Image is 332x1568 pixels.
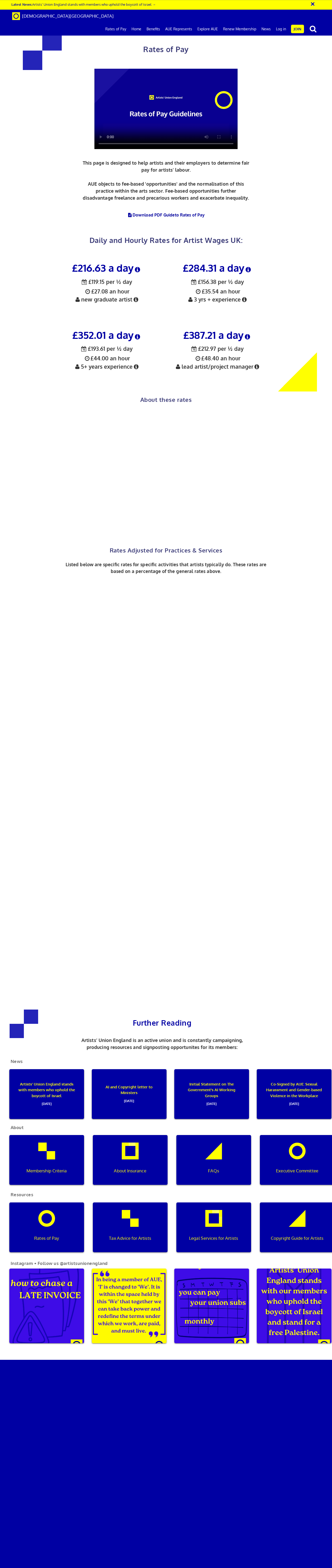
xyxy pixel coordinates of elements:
[89,236,243,244] span: Daily and Hourly Rates for Artist Wages UK:
[89,1135,171,1185] a: About Insurance
[166,330,269,340] h3: £387.21 a day
[264,1235,331,1242] p: Copyright Guide for Artists
[5,1202,88,1252] a: Rates of Pay
[273,23,289,36] a: Log in
[74,278,139,303] span: £27.08 an hour new graduate artist
[182,1081,241,1107] p: Initial Statement on The Government's AI Working Groups
[11,2,32,6] strong: Latest News:
[264,1081,324,1107] p: Co-Signed by AUE: Sexual Harassment and Gender-based Violence in the Workplace
[187,278,248,303] span: £35.54 an hour 3 yrs + experience
[55,262,158,273] h3: £216.63 a day
[144,23,163,36] a: Benefits
[180,1167,247,1174] p: FAQs
[78,1037,247,1051] p: Artists’ Union England is an active union and is constantly campaigning, producing resources and ...
[291,25,304,33] a: Join
[83,276,86,288] span: ½
[170,1069,253,1119] a: Initial Statement on The Government's AI Working Groups[DATE]
[172,1135,255,1185] a: FAQs
[175,345,260,370] span: £48.40 an hour lead artist/project manager
[191,278,244,285] span: £156.38 per ½ day
[180,1235,247,1242] p: Legal Services for Artists
[8,10,117,23] a: Brand [DEMOGRAPHIC_DATA][GEOGRAPHIC_DATA]
[133,1018,192,1027] span: Further Reading
[191,345,244,352] span: £212.97 per ½ day
[195,23,220,36] a: Explore AUE
[259,23,273,36] a: News
[13,1167,80,1174] p: Membership Criteria
[83,343,85,355] span: ½
[182,1099,241,1107] span: [DATE]
[175,212,205,218] span: to Rates of Pay
[17,1081,76,1107] p: Artists’ Union England stands with members who uphold the boycott of Israel
[264,1167,331,1174] p: Executive Committee
[99,1096,159,1104] span: [DATE]
[81,345,133,352] span: £193.61 per ½ day
[220,23,259,36] a: Renew Membership
[81,159,251,201] p: This page is designed to help artists and their employers to determine fair pay for artists’ labo...
[163,23,195,36] a: AUE Represents
[5,1069,88,1119] a: Artists’ Union England stands with members who uphold the boycott of Israel[DATE]
[129,23,144,36] a: Home
[193,343,195,355] span: ½
[82,278,132,285] span: £119.15 per ½ day
[172,1202,255,1252] a: Legal Services for Artists
[127,212,205,218] a: Download PDF Guideto Rates of Pay
[13,1235,80,1242] p: Rates of Pay
[99,1084,159,1104] p: AI and Copyright letter to Ministers
[96,1235,164,1242] p: Tax Advice for Artists
[88,1069,170,1119] a: AI and Copyright letter to Ministers[DATE]
[5,1135,88,1185] a: Membership Criteria
[11,2,156,6] a: Latest News:Artists’ Union England stands with members who uphold the boycott of Israel →
[17,1099,76,1107] span: [DATE]
[96,1167,164,1174] p: About Insurance
[74,345,140,370] span: £44.00 an hour 5+ years experience
[264,1099,324,1107] span: [DATE]
[38,396,293,403] h2: About these rates
[55,330,158,340] h3: £352.01 a day
[143,45,189,54] span: Rates of Pay
[305,23,321,34] button: search
[89,1202,171,1252] a: Tax Advice for Artists
[22,13,114,19] span: [DEMOGRAPHIC_DATA][GEOGRAPHIC_DATA]
[166,262,269,273] h3: £284.31 a day
[8,547,324,554] h2: Rates Adjusted for Practices & Services
[193,276,195,288] span: ½
[103,23,129,36] a: Rates of Pay
[61,561,271,575] p: Listed below are specific rates for specific activities that artists typically do. These rates ar...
